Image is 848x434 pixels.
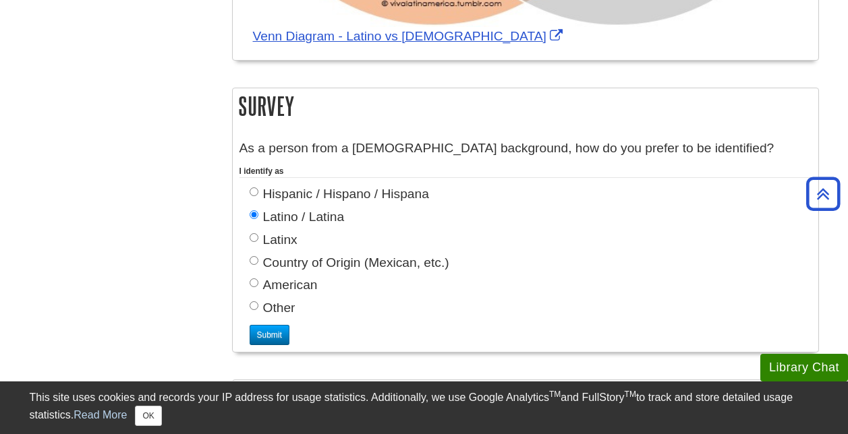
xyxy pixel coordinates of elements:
[30,390,819,426] div: This site uses cookies and records your IP address for usage statistics. Additionally, we use Goo...
[250,325,289,345] input: Submit
[135,406,161,426] button: Close
[250,299,295,318] label: Other
[250,276,318,295] label: American
[250,233,258,242] input: Latinx
[250,185,429,204] label: Hispanic / Hispano / Hispana
[239,165,812,177] div: I identify as
[250,253,449,273] label: Country of Origin (Mexican, etc.)
[549,390,561,399] sup: TM
[250,278,258,287] input: American
[233,88,818,124] h2: Survey
[250,230,298,250] label: Latinx
[760,354,848,381] button: Library Chat
[250,301,258,310] input: Other
[250,208,345,227] label: Latino / Latina
[625,390,636,399] sup: TM
[253,29,566,43] a: Link opens in new window
[250,187,258,196] input: Hispanic / Hispano / Hispana
[250,256,258,265] input: Country of Origin (Mexican, etc.)
[239,139,812,158] p: As a person from a [DEMOGRAPHIC_DATA] background, how do you prefer to be identified?
[801,185,845,203] a: Back to Top
[250,210,258,219] input: Latino / Latina
[74,409,127,421] a: Read More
